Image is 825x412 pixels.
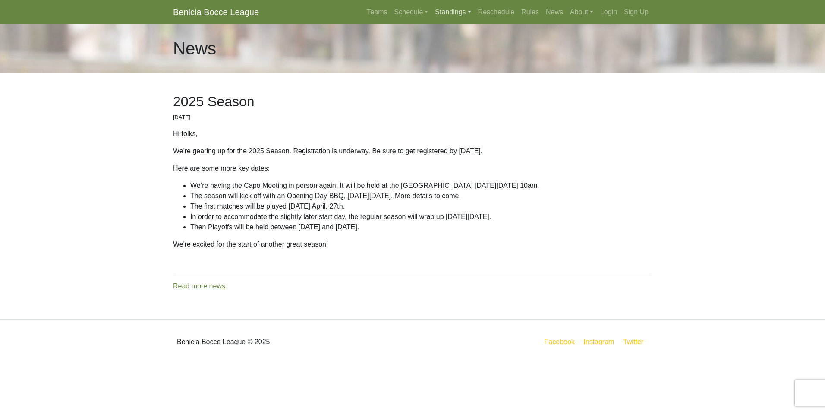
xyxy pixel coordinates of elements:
p: Here are some more key dates: [173,163,652,174]
p: [DATE] [173,113,652,121]
div: Benicia Bocce League © 2025 [167,326,412,358]
a: Login [597,3,620,21]
li: We’re having the Capo Meeting in person again. It will be held at the [GEOGRAPHIC_DATA] [DATE][DA... [190,181,652,191]
li: In order to accommodate the slightly later start day, the regular season will wrap up [DATE][DATE]. [190,212,652,222]
h2: 2025 Season [173,93,652,110]
a: Reschedule [475,3,518,21]
a: Benicia Bocce League [173,3,259,21]
a: About [567,3,597,21]
a: Twitter [621,336,650,347]
a: Facebook [543,336,576,347]
a: Schedule [391,3,432,21]
a: Standings [431,3,474,21]
a: Rules [518,3,542,21]
p: We're excited for the start of another great season! [173,239,652,250]
li: Then Playoffs will be held between [DATE] and [DATE]. [190,222,652,232]
a: News [542,3,567,21]
h1: News [173,38,216,59]
p: We're gearing up for the 2025 Season. Registration is underway. Be sure to get registered by [DATE]. [173,146,652,156]
li: The season will kick off with an Opening Day BBQ, [DATE][DATE]. More details to come. [190,191,652,201]
p: Hi folks, [173,129,652,139]
a: Sign Up [620,3,652,21]
a: Instagram [582,336,616,347]
a: Read more news [173,282,225,290]
a: Teams [363,3,390,21]
li: The first matches will be played [DATE] April, 27th. [190,201,652,212]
